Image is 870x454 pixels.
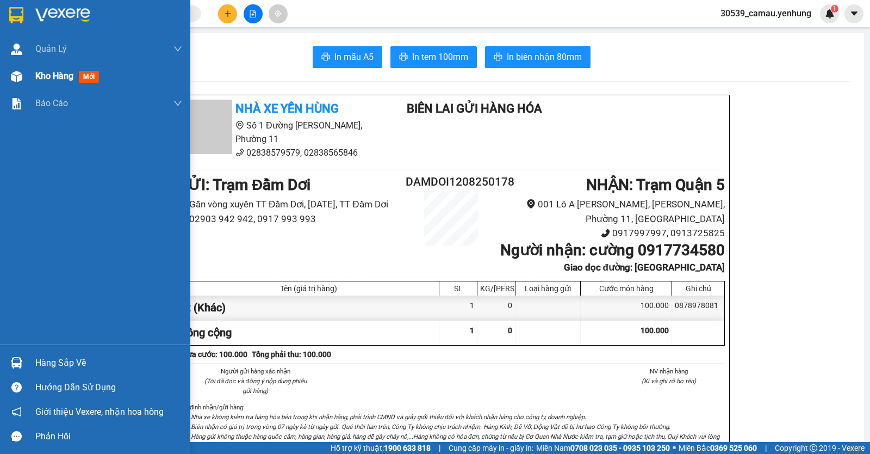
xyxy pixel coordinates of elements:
[78,48,154,64] div: 0917734580
[321,52,330,63] span: printer
[710,444,757,452] strong: 0369 525 060
[384,444,431,452] strong: 1900 633 818
[439,296,477,320] div: 1
[564,262,725,273] b: Giao dọc đường: [GEOGRAPHIC_DATA]
[494,52,502,63] span: printer
[570,444,670,452] strong: 0708 023 035 - 0935 103 250
[586,176,725,194] b: NHẬN : Trạm Quận 5
[178,350,247,359] b: Chưa cước : 100.000
[35,379,182,396] div: Hướng dẫn sử dụng
[412,50,468,64] span: In tem 100mm
[508,326,512,335] span: 0
[390,46,477,68] button: printerIn tem 100mm
[235,121,244,130] span: environment
[274,10,282,17] span: aim
[11,407,22,417] span: notification
[178,212,406,226] li: 02903 942 942, 0917 993 993
[178,146,380,159] li: 02838579579, 02838565846
[11,382,22,392] span: question-circle
[507,50,582,64] span: In biên nhận 80mm
[79,71,99,83] span: mới
[181,284,436,293] div: Tên (giá trị hàng)
[191,413,586,421] i: Nhà xe không kiểm tra hàng hóa bên trong khi nhận hàng, phải trình CMND và giấy giới thiệu đối vớ...
[235,102,339,115] b: Nhà xe Yến Hùng
[500,241,725,259] b: Người nhận : cường 0917734580
[672,296,724,320] div: 0878978081
[191,423,670,431] i: Biên nhận có giá trị trong vòng 07 ngày kể từ ngày gửi. Quá thời hạn trên, Công Ty không chịu trá...
[35,42,67,56] span: Quản Lý
[601,229,610,238] span: phone
[11,431,22,441] span: message
[825,9,835,19] img: icon-new-feature
[581,296,672,320] div: 100.000
[497,226,725,241] li: 0917997997, 0913725825
[249,10,257,17] span: file-add
[11,98,22,109] img: solution-icon
[200,366,312,376] li: Người gửi hàng xác nhận
[9,10,26,22] span: Gửi:
[679,442,757,454] span: Miền Bắc
[78,64,131,102] span: nhơn trạch
[583,284,669,293] div: Cước món hàng
[78,70,94,81] span: DĐ:
[477,296,515,320] div: 0
[613,366,725,376] li: NV nhận hàng
[204,377,307,395] i: (Tôi đã đọc và đồng ý nộp dung phiếu gửi hàng)
[269,4,288,23] button: aim
[485,46,591,68] button: printerIn biên nhận 80mm
[641,326,669,335] span: 100.000
[642,377,696,385] i: (Kí và ghi rõ họ tên)
[244,4,263,23] button: file-add
[178,119,380,146] li: Số 1 Đường [PERSON_NAME], Phường 11
[449,442,533,454] span: Cung cấp máy in - giấy in:
[252,350,331,359] b: Tổng phải thu: 100.000
[673,446,676,450] span: ⚪️
[470,326,474,335] span: 1
[9,7,23,23] img: logo-vxr
[765,442,767,454] span: |
[191,433,719,450] i: Hàng gửi không thuộc hàng quốc cấm, hàng gian, hàng giả, hàng dễ gây cháy nổ,...Hàng không có hóa...
[497,197,725,226] li: 001 Lô A [PERSON_NAME], [PERSON_NAME], Phường 11, [GEOGRAPHIC_DATA]
[173,45,182,53] span: down
[406,173,497,191] h2: DAMDOI1208250178
[675,284,722,293] div: Ghi chú
[78,10,104,22] span: Nhận:
[331,442,431,454] span: Hỗ trợ kỹ thuật:
[518,284,577,293] div: Loại hàng gửi
[526,199,536,208] span: environment
[442,284,474,293] div: SL
[235,148,244,157] span: phone
[78,9,154,35] div: Trạm Quận 5
[399,52,408,63] span: printer
[35,355,182,371] div: Hàng sắp về
[35,71,73,81] span: Kho hàng
[831,5,838,13] sup: 1
[178,296,439,320] div: 1t (Khác)
[178,176,310,194] b: GỬI : Trạm Đầm Dơi
[218,4,237,23] button: plus
[11,357,22,369] img: warehouse-icon
[313,46,382,68] button: printerIn mẫu A5
[35,96,68,110] span: Báo cáo
[78,35,154,48] div: cường
[536,442,670,454] span: Miền Nam
[181,326,232,339] span: Tổng cộng
[832,5,836,13] span: 1
[35,428,182,445] div: Phản hồi
[178,197,406,212] li: Gần vòng xuyến TT Đầm Dơi, [DATE], TT Đầm Dơi
[849,9,859,19] span: caret-down
[224,10,232,17] span: plus
[439,442,440,454] span: |
[712,7,820,20] span: 30539_camau.yenhung
[11,44,22,55] img: warehouse-icon
[810,444,817,452] span: copyright
[35,405,164,419] span: Giới thiệu Vexere, nhận hoa hồng
[407,102,542,115] b: BIÊN LAI GỬI HÀNG HÓA
[11,71,22,82] img: warehouse-icon
[334,50,374,64] span: In mẫu A5
[480,284,512,293] div: KG/[PERSON_NAME]
[173,99,182,108] span: down
[9,9,70,35] div: Trạm Đầm Dơi
[844,4,863,23] button: caret-down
